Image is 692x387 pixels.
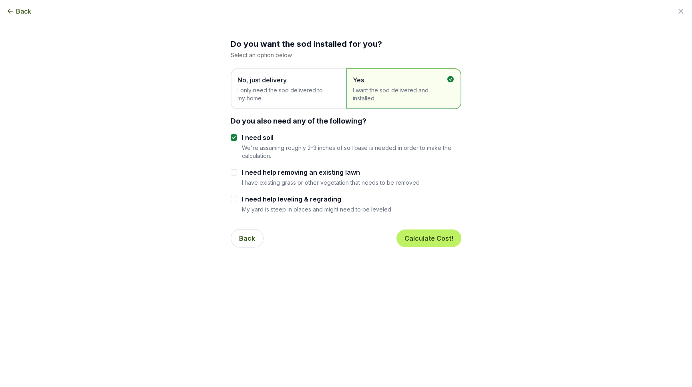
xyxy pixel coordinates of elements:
label: I need help removing an existing lawn [242,168,420,177]
span: Back [16,6,31,16]
button: Back [6,6,31,16]
button: Calculate Cost! [396,229,461,247]
label: I need soil [242,133,461,142]
span: No, just delivery [237,75,331,85]
p: Select an option below [231,51,461,59]
p: We're assuming roughly 2-3 inches of soil base is needed in order to make the calculation. [242,144,461,160]
span: I only need the sod delivered to my home [237,86,331,102]
h2: Do you want the sod installed for you? [231,38,461,50]
span: I want the sod delivered and installed [353,86,447,102]
span: Yes [353,75,447,85]
button: Back [231,229,264,247]
p: I have existing grass or other vegetation that needs to be removed [242,179,420,186]
p: My yard is steep in places and might need to be leveled [242,205,391,213]
div: Do you also need any of the following? [231,116,461,126]
label: I need help leveling & regrading [242,194,391,204]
